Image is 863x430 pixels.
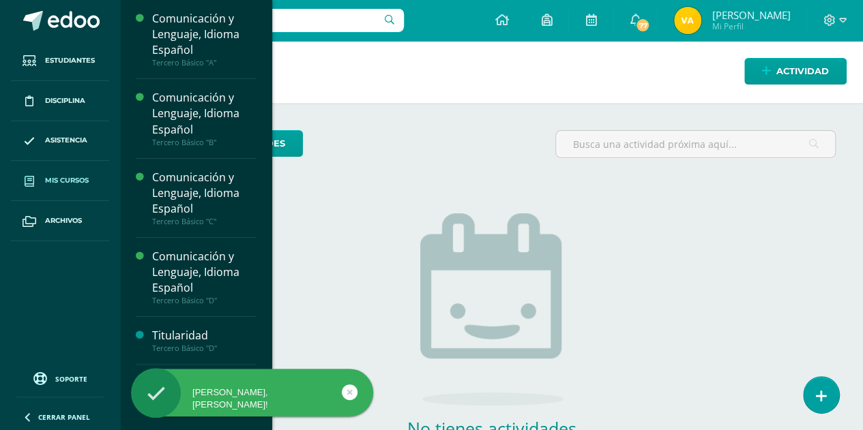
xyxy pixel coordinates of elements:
[152,328,256,353] a: TitularidadTercero Básico "D"
[152,328,256,343] div: Titularidad
[11,121,109,162] a: Asistencia
[635,18,650,33] span: 77
[131,386,373,411] div: [PERSON_NAME], [PERSON_NAME]!
[152,138,256,147] div: Tercero Básico "B"
[152,58,256,67] div: Tercero Básico "A"
[45,215,82,226] span: Archivos
[152,249,256,296] div: Comunicación y Lenguaje, Idioma Español
[16,369,104,387] a: Soporte
[712,20,790,32] span: Mi Perfil
[420,213,564,405] img: no_activities.png
[776,59,829,84] span: Actividad
[45,175,89,186] span: Mis cursos
[11,81,109,121] a: Disciplina
[556,131,835,157] input: Busca una actividad próxima aquí...
[152,249,256,305] a: Comunicación y Lenguaje, Idioma EspañolTercero Básico "D"
[152,90,256,137] div: Comunicación y Lenguaje, Idioma Español
[45,135,87,146] span: Asistencia
[11,161,109,201] a: Mis cursos
[55,374,87,384] span: Soporte
[136,41,847,103] h1: Actividades
[152,170,256,217] div: Comunicación y Lenguaje, Idioma Español
[45,95,85,106] span: Disciplina
[152,217,256,226] div: Tercero Básico "C"
[152,343,256,353] div: Tercero Básico "D"
[152,90,256,147] a: Comunicación y Lenguaje, Idioma EspañolTercero Básico "B"
[152,296,256,305] div: Tercero Básico "D"
[744,58,847,85] a: Actividad
[152,11,256,58] div: Comunicación y Lenguaje, Idioma Español
[674,7,701,34] img: 20684a54e731ddf668435bcf16b32601.png
[11,201,109,241] a: Archivos
[11,41,109,81] a: Estudiantes
[45,55,95,66] span: Estudiantes
[152,11,256,67] a: Comunicación y Lenguaje, Idioma EspañolTercero Básico "A"
[152,170,256,226] a: Comunicación y Lenguaje, Idioma EspañolTercero Básico "C"
[712,8,790,22] span: [PERSON_NAME]
[38,412,90,422] span: Cerrar panel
